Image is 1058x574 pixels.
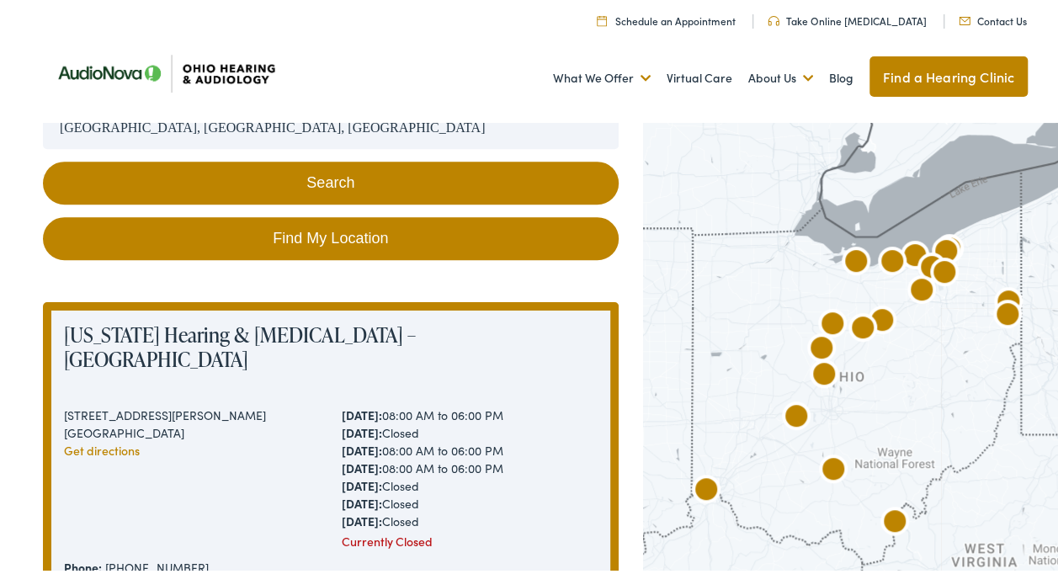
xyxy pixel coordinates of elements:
div: AudioNova [843,306,883,347]
strong: [DATE]: [341,456,381,473]
a: Find a Hearing Clinic [869,53,1028,93]
a: Contact Us [959,10,1027,24]
div: AudioNova [804,353,844,393]
div: AudioNova [686,468,726,508]
strong: [DATE]: [341,509,381,526]
img: Headphones icone to schedule online hearing test in Cincinnati, OH [768,13,779,23]
div: AudioNova [912,246,952,286]
div: AudioNova [895,234,935,274]
div: AudioNova [987,293,1028,333]
div: Ohio Hearing &#038; Audiology by AudioNova [929,227,970,268]
div: AudioNova [836,240,876,280]
a: Blog [829,44,853,106]
div: AudioNova [776,395,816,435]
div: AudioNova [924,251,965,291]
div: Ohio Hearing &#038; Audiology &#8211; Amherst [872,240,912,280]
a: What We Offer [553,44,651,106]
img: Mail icon representing email contact with Ohio Hearing in Cincinnati, OH [959,13,970,22]
div: AudioNova [801,327,842,367]
strong: [DATE]: [341,474,381,491]
strong: [DATE]: [341,421,381,438]
div: [GEOGRAPHIC_DATA] [64,421,320,438]
div: AudioNova [901,268,942,309]
a: Take Online [MEDICAL_DATA] [768,10,927,24]
strong: Phone: [64,555,102,572]
div: AudioNova [988,280,1029,321]
div: 08:00 AM to 06:00 PM Closed 08:00 AM to 06:00 PM 08:00 AM to 06:00 PM Closed Closed Closed [341,403,597,527]
div: Ohio Hearing &#038; Audiology by AudioNova [862,299,902,339]
a: Find My Location [43,214,619,257]
a: Virtual Care [667,44,732,106]
a: [PHONE_NUMBER] [105,555,209,572]
strong: [DATE]: [341,403,381,420]
input: Enter your address or zip code [43,104,619,146]
div: Currently Closed [341,529,597,547]
strong: [DATE]: [341,492,381,508]
button: Search [43,158,619,201]
div: AudioNova [813,448,853,488]
div: [STREET_ADDRESS][PERSON_NAME] [64,403,320,421]
div: AudioNova [926,230,966,270]
a: Schedule an Appointment [597,10,736,24]
div: Ohio Hearing & Audiology by AudioNova [812,302,853,343]
a: About Us [748,44,813,106]
img: Calendar Icon to schedule a hearing appointment in Cincinnati, OH [597,12,607,23]
a: Get directions [64,438,140,455]
a: [US_STATE] Hearing & [MEDICAL_DATA] – [GEOGRAPHIC_DATA] [64,317,416,369]
div: AudioNova [875,500,915,540]
strong: [DATE]: [341,438,381,455]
